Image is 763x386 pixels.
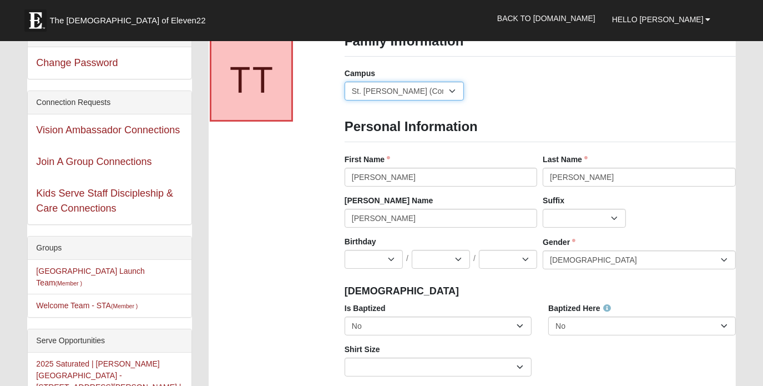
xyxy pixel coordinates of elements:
[345,119,736,135] h3: Personal Information
[111,303,138,309] small: (Member )
[548,303,611,314] label: Baptized Here
[543,195,564,206] label: Suffix
[612,15,704,24] span: Hello [PERSON_NAME]
[345,303,386,314] label: Is Baptized
[36,267,145,287] a: [GEOGRAPHIC_DATA] Launch Team(Member )
[19,4,241,32] a: The [DEMOGRAPHIC_DATA] of Eleven22
[55,280,82,287] small: (Member )
[345,344,380,355] label: Shirt Size
[36,124,180,136] a: Vision Ambassador Connections
[345,33,736,49] h3: Family Information
[345,236,376,247] label: Birthday
[36,188,173,214] a: Kids Serve Staff Discipleship & Care Connections
[24,9,47,32] img: Eleven22 logo
[49,15,205,26] span: The [DEMOGRAPHIC_DATA] of Eleven22
[28,237,191,260] div: Groups
[28,91,191,114] div: Connection Requests
[36,57,118,68] a: Change Password
[345,154,390,165] label: First Name
[406,253,408,265] span: /
[604,6,719,33] a: Hello [PERSON_NAME]
[36,156,151,167] a: Join A Group Connections
[345,285,736,298] h4: [DEMOGRAPHIC_DATA]
[36,301,138,310] a: Welcome Team - STA(Member )
[489,4,604,32] a: Back to [DOMAIN_NAME]
[28,329,191,353] div: Serve Opportunities
[345,68,375,79] label: Campus
[345,195,433,206] label: [PERSON_NAME] Name
[543,237,575,248] label: Gender
[543,154,588,165] label: Last Name
[473,253,476,265] span: /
